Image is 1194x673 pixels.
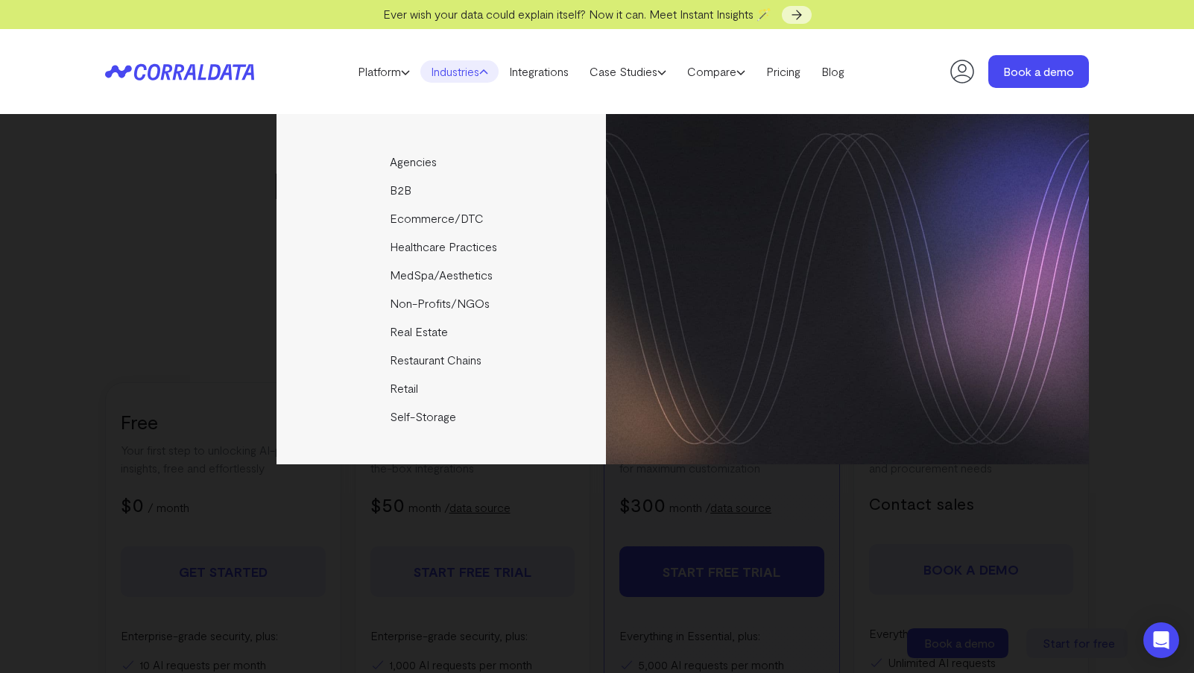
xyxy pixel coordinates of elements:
a: Blog [811,60,855,83]
a: Healthcare Practices [277,233,608,261]
a: B2B [277,176,608,204]
a: Non-Profits/NGOs [277,289,608,317]
a: Agencies [277,148,608,176]
a: Platform [347,60,420,83]
a: Ecommerce/DTC [277,204,608,233]
a: Industries [420,60,499,83]
a: Case Studies [579,60,677,83]
a: Compare [677,60,756,83]
a: Book a demo [988,55,1089,88]
a: Integrations [499,60,579,83]
span: Ever wish your data could explain itself? Now it can. Meet Instant Insights 🪄 [383,7,771,21]
a: Self-Storage [277,402,608,431]
div: Open Intercom Messenger [1143,622,1179,658]
a: Pricing [756,60,811,83]
a: Real Estate [277,317,608,346]
a: MedSpa/Aesthetics [277,261,608,289]
a: Restaurant Chains [277,346,608,374]
a: Retail [277,374,608,402]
